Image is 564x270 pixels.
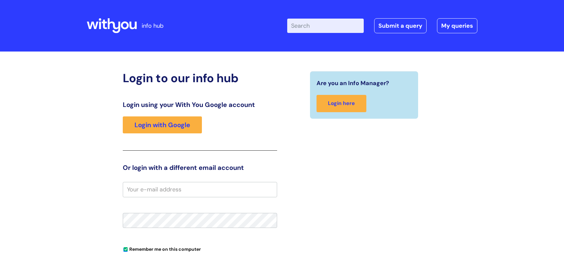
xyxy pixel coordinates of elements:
div: You can uncheck this option if you're logging in from a shared device [123,244,277,254]
a: My queries [437,18,477,33]
h2: Login to our info hub [123,71,277,85]
a: Login with Google [123,116,202,133]
label: Remember me on this computer [123,245,201,252]
input: Your e-mail address [123,182,277,197]
a: Login here [317,95,366,112]
a: Submit a query [374,18,427,33]
input: Remember me on this computer [123,247,128,252]
p: info hub [142,21,163,31]
h3: Login using your With You Google account [123,101,277,109]
span: Are you an Info Manager? [317,78,389,88]
input: Search [287,19,364,33]
h3: Or login with a different email account [123,164,277,172]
